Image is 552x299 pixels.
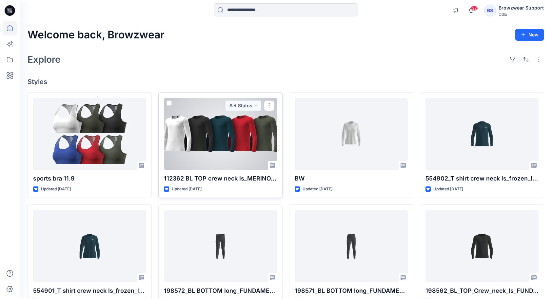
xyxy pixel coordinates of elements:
[515,29,544,41] button: New
[425,286,539,295] p: 198562_BL_TOP_Crew_neck_ls_FUNDAMENTAL ACTIVE WARM_SMS_3D
[303,186,332,193] p: Updated [DATE]
[164,286,277,295] p: 198572_BL BOTTOM long_FUNDAMENTALS ACTIVE WARM_SMS_3D
[33,210,146,282] a: 554901_T shirt crew neck ls_frozen_lake_SMS_3D
[172,186,202,193] p: Updated [DATE]
[164,174,277,183] p: 112362 BL TOP crew neck ls_MERINO_FUNDAMENTALS_SMS_3D (9) 11.9
[28,54,61,65] h2: Explore
[499,4,544,12] div: Browzwear Support
[425,210,539,282] a: 198562_BL_TOP_Crew_neck_ls_FUNDAMENTAL ACTIVE WARM_SMS_3D
[471,6,478,11] span: 22
[164,98,277,170] a: 112362 BL TOP crew neck ls_MERINO_FUNDAMENTALS_SMS_3D (9) 11.9
[295,210,408,282] a: 198571_BL BOTTOM long_FUNDAMENTALS ACTIVE WARM_SMS_3D
[28,29,165,41] h2: Welcome back, Browzwear
[433,186,463,193] p: Updated [DATE]
[41,186,71,193] p: Updated [DATE]
[164,210,277,282] a: 198572_BL BOTTOM long_FUNDAMENTALS ACTIVE WARM_SMS_3D
[33,286,146,295] p: 554901_T shirt crew neck ls_frozen_lake_SMS_3D
[295,174,408,183] p: BW
[425,98,539,170] a: 554902_T shirt crew neck ls_frozen_lake_SMS_3D
[484,5,496,16] div: BS
[425,174,539,183] p: 554902_T shirt crew neck ls_frozen_lake_SMS_3D
[295,98,408,170] a: BW
[33,174,146,183] p: sports bra 11.9
[295,286,408,295] p: 198571_BL BOTTOM long_FUNDAMENTALS ACTIVE WARM_SMS_3D
[28,78,544,86] h4: Styles
[499,12,544,17] div: Odlo
[33,98,146,170] a: sports bra 11.9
